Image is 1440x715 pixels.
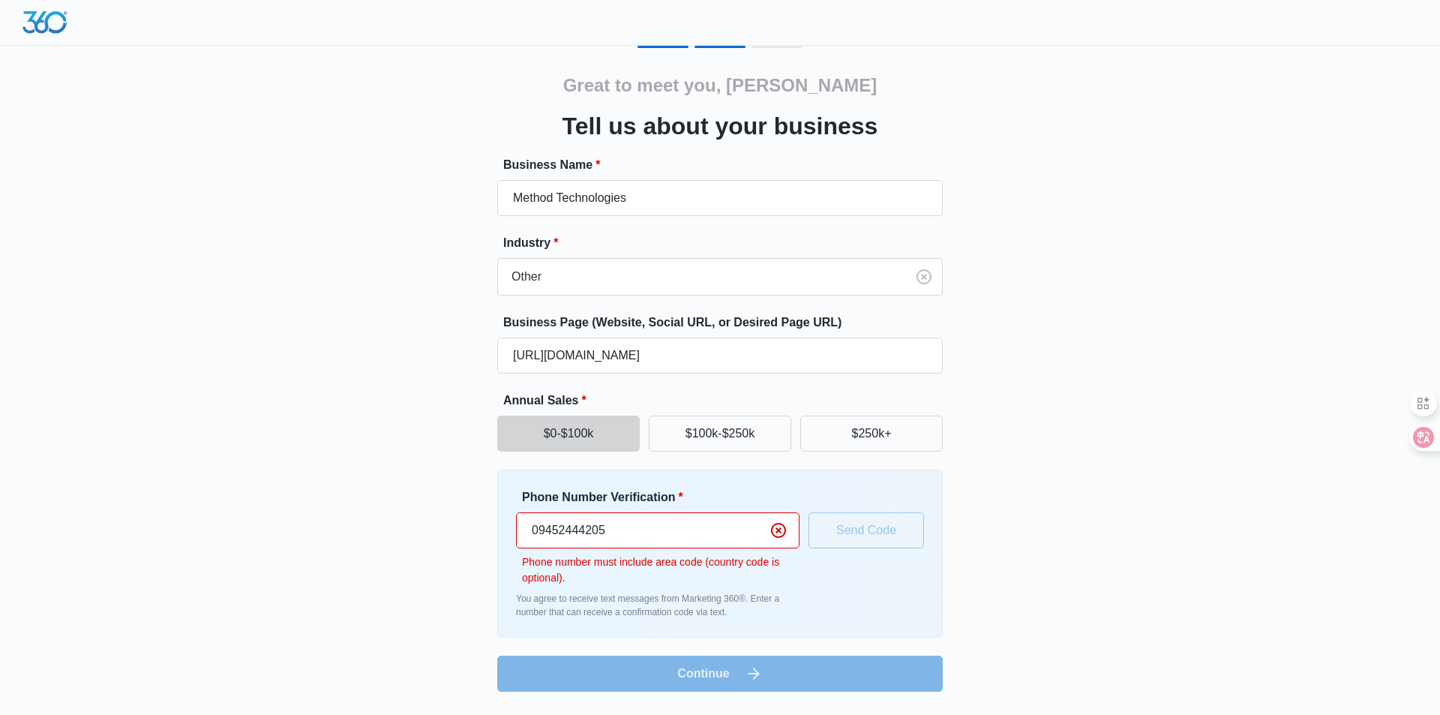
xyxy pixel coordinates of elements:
input: e.g. Jane's Plumbing [497,180,943,216]
label: Phone Number Verification [522,488,805,506]
p: Phone number must include area code (country code is optional). [522,554,799,586]
button: $100k-$250k [649,416,791,452]
h3: Tell us about your business [562,108,878,144]
label: Business Name [503,156,949,174]
button: Clear [766,518,790,542]
h2: Great to meet you, [PERSON_NAME] [563,72,877,99]
button: Clear [912,265,936,289]
label: Annual Sales [503,392,949,410]
label: Industry [503,234,949,252]
input: e.g. janesplumbing.com [497,338,943,374]
button: $250k+ [800,416,943,452]
button: $0-$100k [497,416,640,452]
input: Ex. +1-555-555-5555 [516,512,799,548]
label: Business Page (Website, Social URL, or Desired Page URL) [503,314,949,332]
p: You agree to receive text messages from Marketing 360®. Enter a number that can receive a confirm... [516,592,799,619]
